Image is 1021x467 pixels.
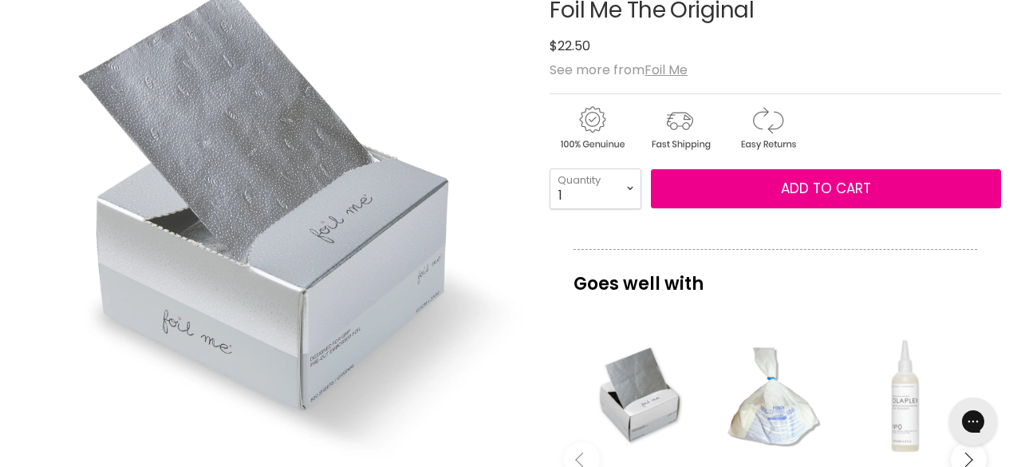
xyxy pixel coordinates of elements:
[550,61,688,79] span: See more from
[651,169,1001,209] button: Add to cart
[574,249,977,302] p: Goes well with
[725,104,810,152] img: returns.gif
[550,168,641,208] select: Quantity
[645,61,688,79] a: Foil Me
[550,37,590,55] span: $22.50
[550,104,634,152] img: genuine.gif
[941,392,1005,451] iframe: Gorgias live chat messenger
[781,179,871,198] span: Add to cart
[637,104,722,152] img: shipping.gif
